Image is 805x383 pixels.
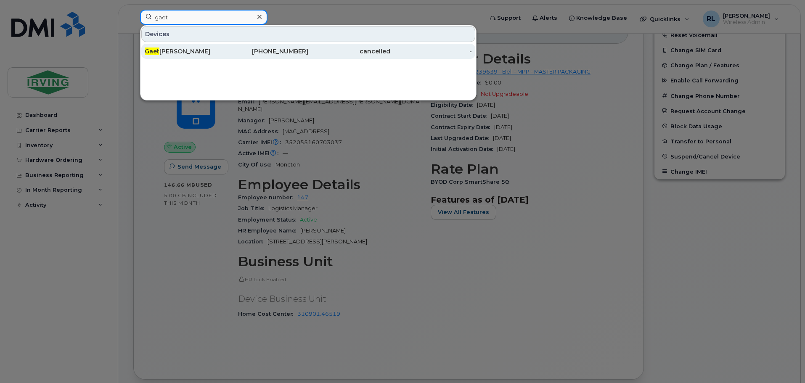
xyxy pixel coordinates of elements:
[140,10,267,25] input: Find something...
[145,47,227,55] div: [PERSON_NAME]
[141,44,475,59] a: Gaet[PERSON_NAME][PHONE_NUMBER]cancelled-
[227,47,309,55] div: [PHONE_NUMBER]
[308,47,390,55] div: cancelled
[390,47,472,55] div: -
[141,26,475,42] div: Devices
[145,48,159,55] span: Gaet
